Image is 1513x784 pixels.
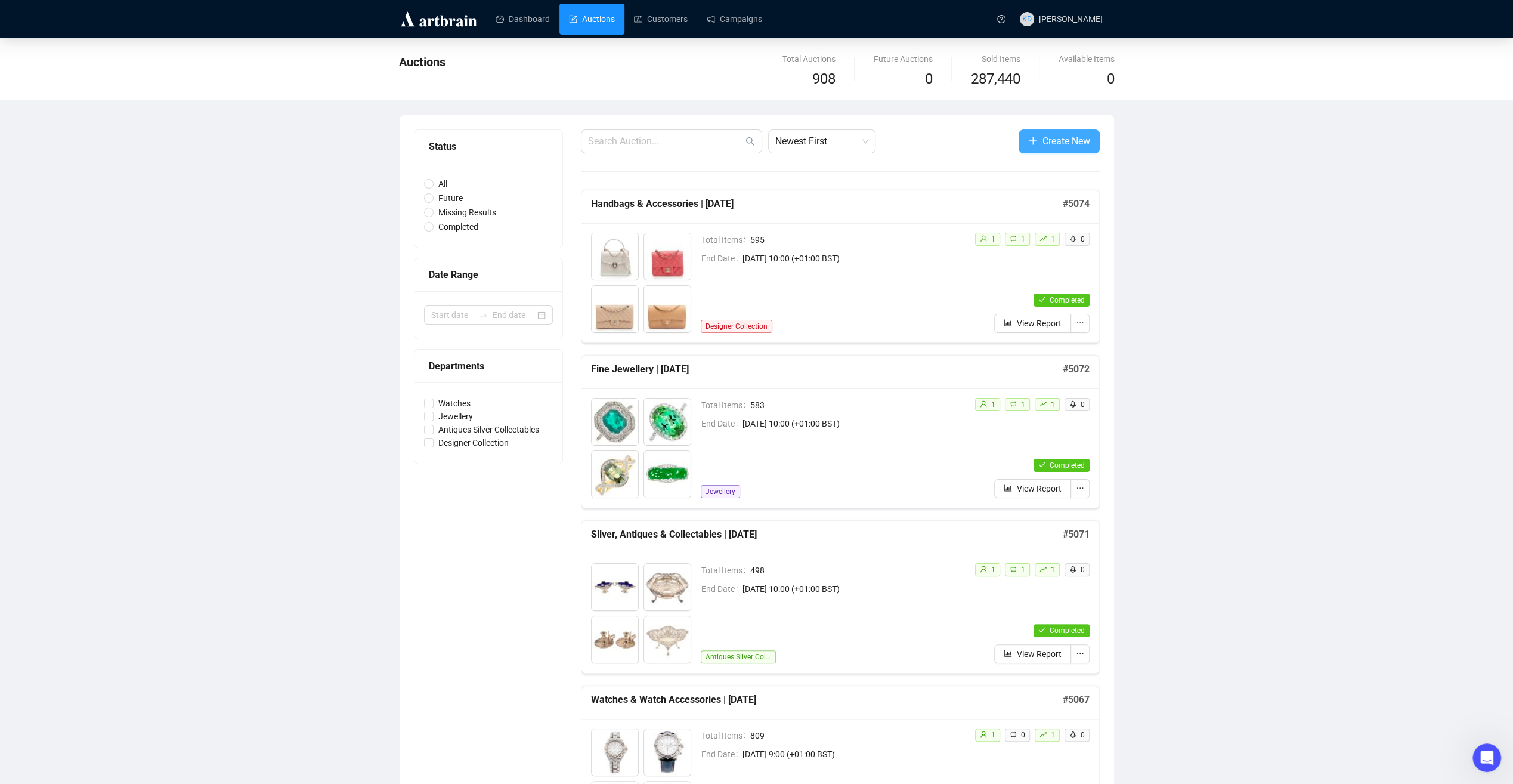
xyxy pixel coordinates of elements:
[1004,319,1012,327] span: bar-chart
[644,399,691,445] img: 2_1.jpg
[434,436,513,449] span: Designer Collection
[644,564,691,610] img: 2_1.jpg
[1039,235,1047,242] span: rise
[434,410,478,423] span: Jewellery
[775,130,868,153] span: Newest First
[644,729,691,776] img: 2_1.jpg
[994,479,1071,498] button: View Report
[1021,566,1025,574] span: 1
[991,566,995,574] span: 1
[742,748,965,761] span: [DATE] 9:00 (+01:00 BST)
[1081,566,1085,574] span: 0
[1050,296,1085,304] span: Completed
[742,417,965,430] span: [DATE] 10:00 (+01:00 BST)
[742,252,965,265] span: [DATE] 10:00 (+01:00 BST)
[1017,317,1062,330] span: View Report
[592,399,638,445] img: 1_1.jpg
[1039,400,1047,408] span: rise
[701,748,742,761] span: End Date
[429,267,548,282] div: Date Range
[701,252,742,265] span: End Date
[644,286,691,332] img: 4_1.jpg
[1081,235,1085,243] span: 0
[1028,136,1038,146] span: plus
[971,53,1020,66] div: Sold Items
[991,731,995,739] span: 1
[1017,647,1062,660] span: View Report
[592,233,638,280] img: 1_1.jpg
[745,137,755,146] span: search
[429,139,548,154] div: Status
[569,4,615,35] a: Auctions
[1076,484,1084,492] span: ellipsis
[1004,649,1012,658] span: bar-chart
[980,235,987,242] span: user
[1076,649,1084,658] span: ellipsis
[750,399,965,412] span: 583
[478,310,488,320] span: to
[701,564,750,577] span: Total Items
[1017,482,1062,495] span: View Report
[1039,566,1047,573] span: rise
[1042,134,1090,149] span: Create New
[1010,235,1017,242] span: retweet
[1038,626,1045,634] span: check
[750,233,965,246] span: 595
[434,206,501,219] span: Missing Results
[750,564,965,577] span: 498
[399,10,479,29] img: logo
[991,235,995,243] span: 1
[434,423,544,436] span: Antiques Silver Collectables
[1059,53,1115,66] div: Available Items
[1038,296,1045,303] span: check
[399,55,445,69] span: Auctions
[1076,319,1084,327] span: ellipsis
[812,70,836,87] span: 908
[1010,566,1017,573] span: retweet
[997,15,1005,23] span: question-circle
[1063,197,1090,211] h5: # 5074
[707,4,762,35] a: Campaigns
[1069,400,1076,408] span: rocket
[1022,13,1032,25] span: KD
[591,527,1063,542] h5: Silver, Antiques & Collectables | [DATE]
[1472,743,1501,772] iframe: Intercom live chat
[1021,731,1025,739] span: 0
[1004,484,1012,492] span: bar-chart
[592,286,638,332] img: 3_1.jpg
[701,729,750,742] span: Total Items
[592,451,638,498] img: 3_1.jpg
[1038,461,1045,468] span: check
[1039,14,1103,24] span: [PERSON_NAME]
[434,177,452,190] span: All
[592,616,638,663] img: 3_1.jpg
[1019,129,1100,153] button: Create New
[1021,235,1025,243] span: 1
[750,729,965,742] span: 809
[434,192,468,205] span: Future
[1063,362,1090,376] h5: # 5072
[588,134,743,149] input: Search Auction...
[644,451,691,498] img: 4_1.jpg
[701,417,742,430] span: End Date
[478,310,488,320] span: swap-right
[644,616,691,663] img: 4_1.jpg
[1051,400,1055,409] span: 1
[991,400,995,409] span: 1
[701,485,740,498] span: Jewellery
[701,650,776,663] span: Antiques Silver Collectables
[1010,731,1017,738] span: retweet
[431,308,474,322] input: Start date
[644,233,691,280] img: 2_1.jpg
[434,220,483,233] span: Completed
[581,190,1100,343] a: Handbags & Accessories | [DATE]#5074Total Items595End Date[DATE] 10:00 (+01:00 BST)Designer Colle...
[592,564,638,610] img: 1_1.jpg
[493,308,535,322] input: End date
[1063,527,1090,542] h5: # 5071
[874,53,933,66] div: Future Auctions
[1051,566,1055,574] span: 1
[701,582,742,595] span: End Date
[980,566,987,573] span: user
[1107,70,1115,87] span: 0
[701,320,772,333] span: Designer Collection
